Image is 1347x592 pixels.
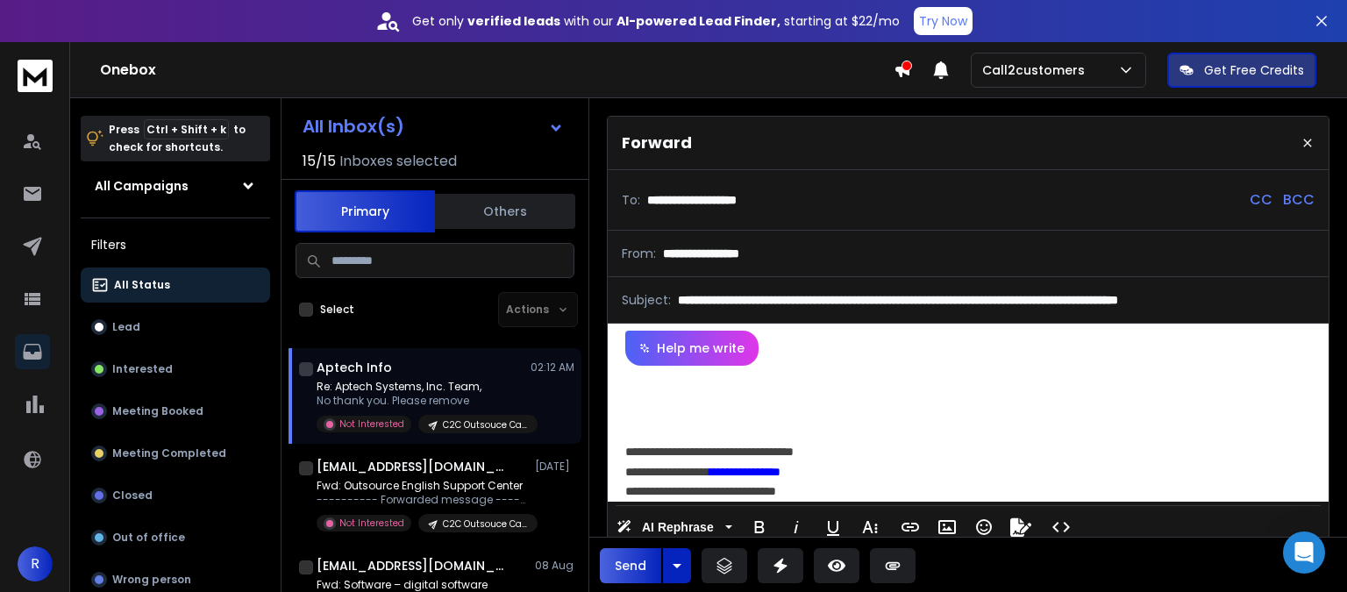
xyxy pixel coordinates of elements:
[317,493,527,507] p: ---------- Forwarded message --------- From: [PERSON_NAME]
[622,245,656,262] p: From:
[616,12,780,30] strong: AI-powered Lead Finder,
[443,418,527,432] p: C2C Outsouce Call Center 2025
[412,12,900,30] p: Get only with our starting at $22/mo
[816,510,850,545] button: Underline (Ctrl+U)
[1044,510,1078,545] button: Code View
[638,520,717,535] span: AI Rephrase
[81,232,270,257] h3: Filters
[622,131,692,155] p: Forward
[114,278,170,292] p: All Status
[1167,53,1316,88] button: Get Free Credits
[317,578,527,592] p: Fwd: Software – digital software
[81,394,270,429] button: Meeting Booked
[100,60,894,81] h1: Onebox
[112,362,173,376] p: Interested
[320,303,354,317] label: Select
[1204,61,1304,79] p: Get Free Credits
[303,151,336,172] span: 15 / 15
[18,60,53,92] img: logo
[1283,189,1315,210] p: BCC
[600,548,661,583] button: Send
[339,417,404,431] p: Not Interested
[112,531,185,545] p: Out of office
[289,109,578,144] button: All Inbox(s)
[894,510,927,545] button: Insert Link (Ctrl+K)
[317,479,527,493] p: Fwd: Outsource English Support Center
[535,559,574,573] p: 08 Aug
[81,352,270,387] button: Interested
[18,546,53,581] button: R
[914,7,973,35] button: Try Now
[930,510,964,545] button: Insert Image (Ctrl+P)
[622,191,640,209] p: To:
[435,192,575,231] button: Others
[1004,510,1037,545] button: Signature
[317,394,527,408] p: No thank you. Please remove
[303,118,404,135] h1: All Inbox(s)
[982,61,1092,79] p: Call2customers
[112,489,153,503] p: Closed
[853,510,887,545] button: More Text
[112,573,191,587] p: Wrong person
[95,177,189,195] h1: All Campaigns
[81,310,270,345] button: Lead
[295,190,435,232] button: Primary
[535,460,574,474] p: [DATE]
[81,478,270,513] button: Closed
[625,331,759,366] button: Help me write
[613,510,736,545] button: AI Rephrase
[317,458,510,475] h1: [EMAIL_ADDRESS][DOMAIN_NAME]
[112,446,226,460] p: Meeting Completed
[317,359,392,376] h1: Aptech Info
[317,380,527,394] p: Re: Aptech Systems, Inc. Team,
[339,517,404,530] p: Not Interested
[1283,531,1325,574] div: Open Intercom Messenger
[1250,189,1272,210] p: CC
[81,168,270,203] button: All Campaigns
[919,12,967,30] p: Try Now
[967,510,1001,545] button: Emoticons
[622,291,671,309] p: Subject:
[443,517,527,531] p: C2C Outsouce Call Center 2025
[467,12,560,30] strong: verified leads
[112,320,140,334] p: Lead
[81,520,270,555] button: Out of office
[81,267,270,303] button: All Status
[339,151,457,172] h3: Inboxes selected
[144,119,229,139] span: Ctrl + Shift + k
[780,510,813,545] button: Italic (Ctrl+I)
[109,121,246,156] p: Press to check for shortcuts.
[112,404,203,418] p: Meeting Booked
[317,557,510,574] h1: [EMAIL_ADDRESS][DOMAIN_NAME]
[531,360,574,374] p: 02:12 AM
[81,436,270,471] button: Meeting Completed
